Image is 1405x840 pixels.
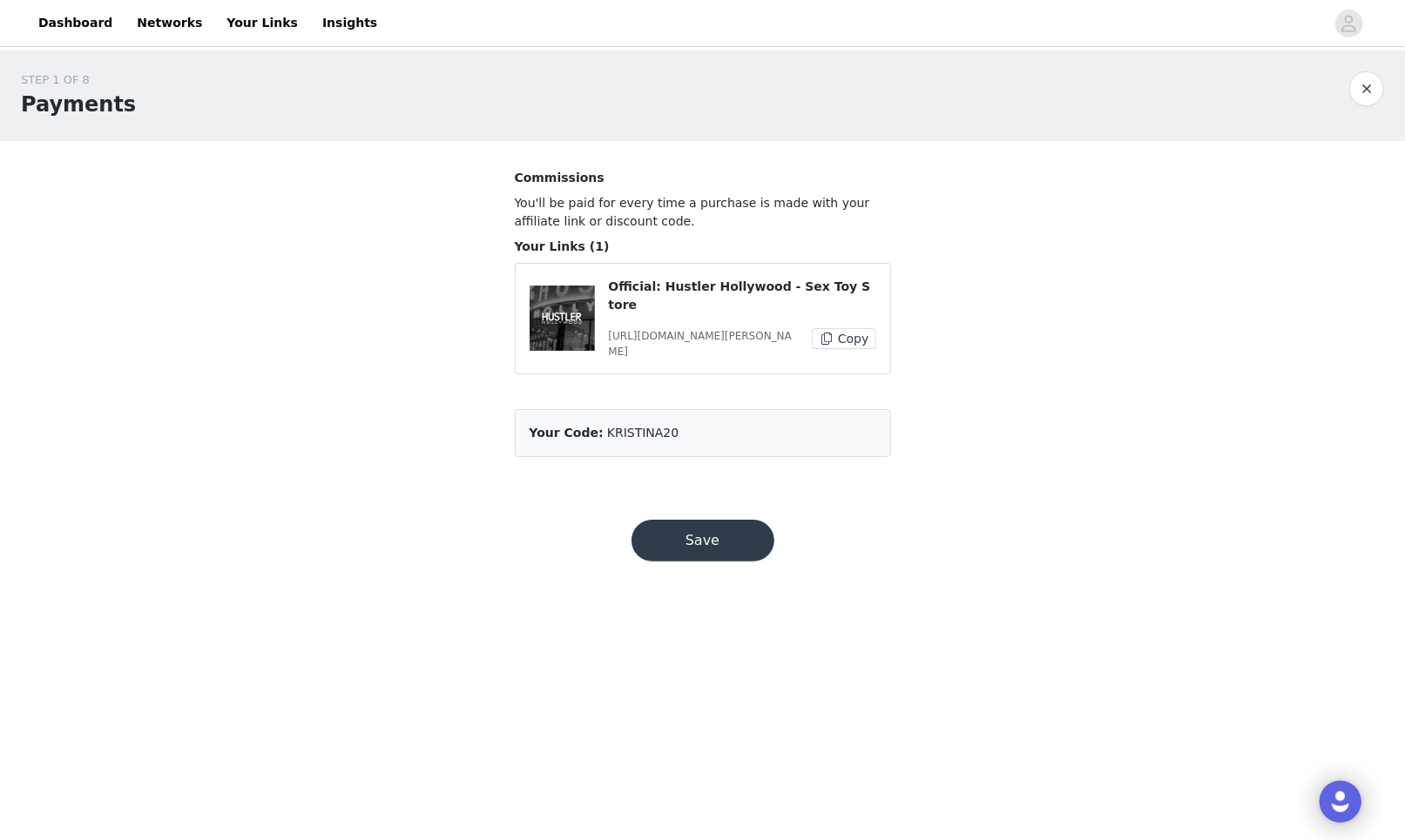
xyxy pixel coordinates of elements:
a: Networks [126,3,213,43]
a: Dashboard [28,3,123,43]
button: Copy [812,328,875,349]
a: Insights [312,3,388,43]
div: avatar [1341,10,1357,37]
div: Open Intercom Messenger [1320,781,1361,823]
p: Commissions [515,169,891,187]
span: Your Code: [530,426,604,440]
div: STEP 1 OF 8 [21,71,136,89]
span: KRISTINA20 [607,426,679,440]
p: [URL][DOMAIN_NAME][PERSON_NAME] [609,328,799,360]
p: You'll be paid for every time a purchase is made with your affiliate link or discount code. [515,194,891,231]
img: Official: Hustler Hollywood - Sex Toy Store [530,286,595,351]
button: Save [632,520,774,561]
a: Your Links [216,3,308,43]
h1: Payments [21,89,136,120]
p: Official: Hustler Hollywood - Sex Toy Store [609,278,876,314]
h2: Your Links (1) [515,238,891,256]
